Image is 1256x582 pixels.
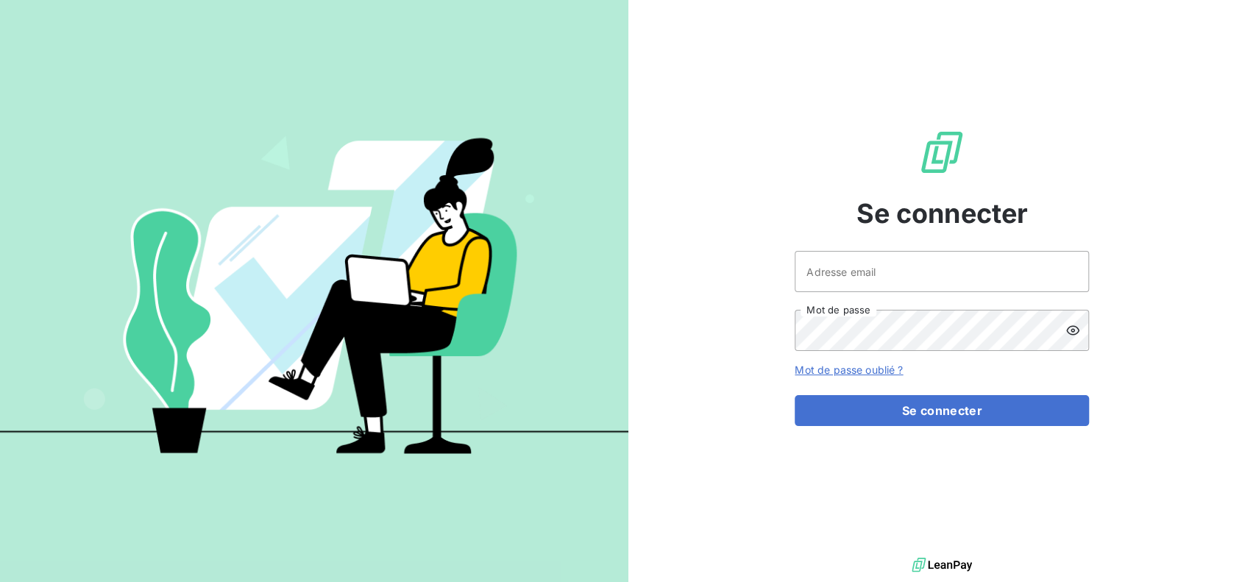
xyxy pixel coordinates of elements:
[918,129,965,176] img: Logo LeanPay
[795,363,903,376] a: Mot de passe oublié ?
[912,554,972,576] img: logo
[795,395,1089,426] button: Se connecter
[856,194,1028,233] span: Se connecter
[795,251,1089,292] input: placeholder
